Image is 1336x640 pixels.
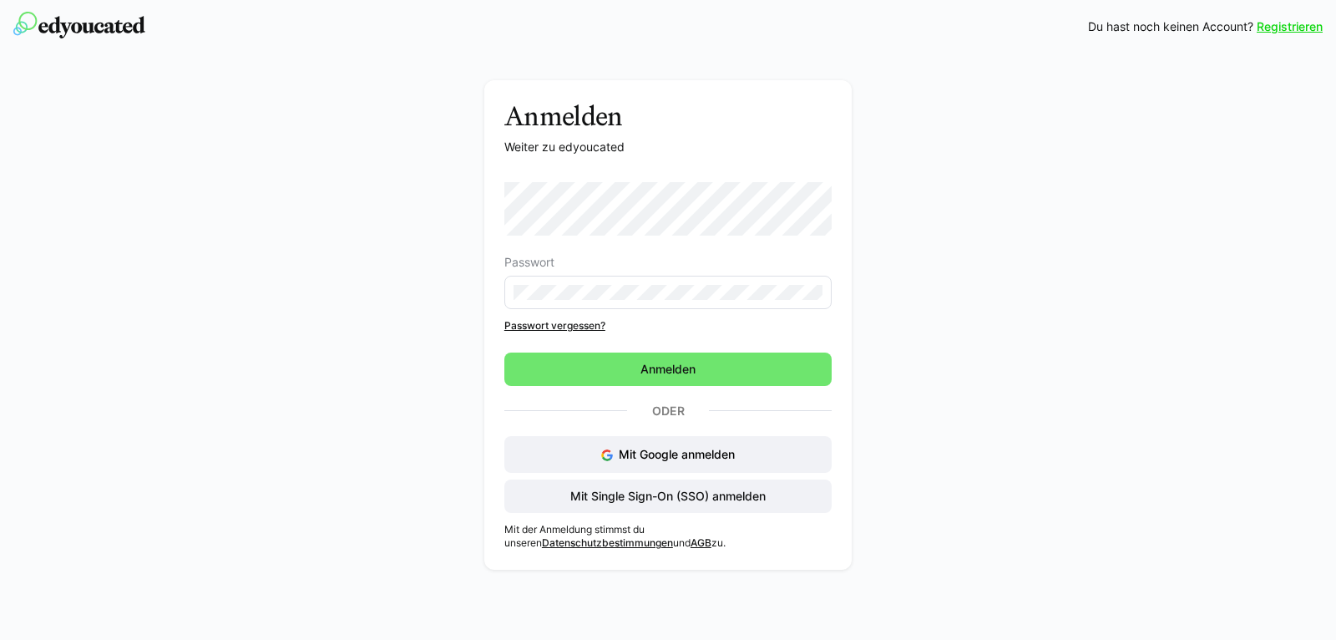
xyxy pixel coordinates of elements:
[619,447,735,461] span: Mit Google anmelden
[13,12,145,38] img: edyoucated
[1257,18,1323,35] a: Registrieren
[504,319,832,333] a: Passwort vergessen?
[504,353,832,386] button: Anmelden
[568,488,768,505] span: Mit Single Sign-On (SSO) anmelden
[1088,18,1253,35] span: Du hast noch keinen Account?
[504,436,832,473] button: Mit Google anmelden
[542,536,673,549] a: Datenschutzbestimmungen
[504,256,554,269] span: Passwort
[504,139,832,155] p: Weiter zu edyoucated
[504,480,832,513] button: Mit Single Sign-On (SSO) anmelden
[504,100,832,132] h3: Anmelden
[638,361,698,378] span: Anmelden
[504,523,832,550] p: Mit der Anmeldung stimmst du unseren und zu.
[691,536,711,549] a: AGB
[627,399,709,423] p: Oder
